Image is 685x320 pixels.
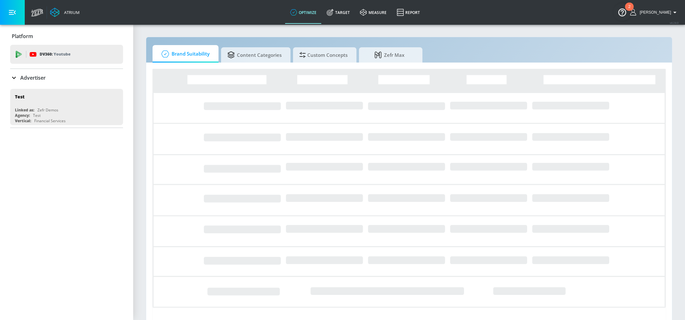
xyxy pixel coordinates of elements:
[392,1,425,24] a: Report
[37,107,58,113] div: Zefr Demos
[20,74,46,81] p: Advertiser
[15,113,30,118] div: Agency:
[613,3,631,21] button: Open Resource Center, 2 new notifications
[10,45,123,64] div: DV360: Youtube
[355,1,392,24] a: measure
[15,107,34,113] div: Linked as:
[365,47,414,63] span: Zefr Max
[50,8,80,17] a: Atrium
[12,33,33,40] p: Platform
[227,47,282,63] span: Content Categories
[322,1,355,24] a: Target
[40,51,70,58] p: DV360:
[15,94,24,100] div: Test
[299,47,348,63] span: Custom Concepts
[630,9,679,16] button: [PERSON_NAME]
[62,10,80,15] div: Atrium
[34,118,66,123] div: Financial Services
[15,118,31,123] div: Vertical:
[628,7,630,15] div: 2
[285,1,322,24] a: optimize
[10,89,123,125] div: TestLinked as:Zefr DemosAgency:TestVertical:Financial Services
[670,21,679,24] span: v 4.24.0
[10,69,123,87] div: Advertiser
[10,27,123,45] div: Platform
[637,10,671,15] span: login as: ashley.jan@zefr.com
[33,113,41,118] div: Test
[159,46,210,62] span: Brand Suitability
[54,51,70,57] p: Youtube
